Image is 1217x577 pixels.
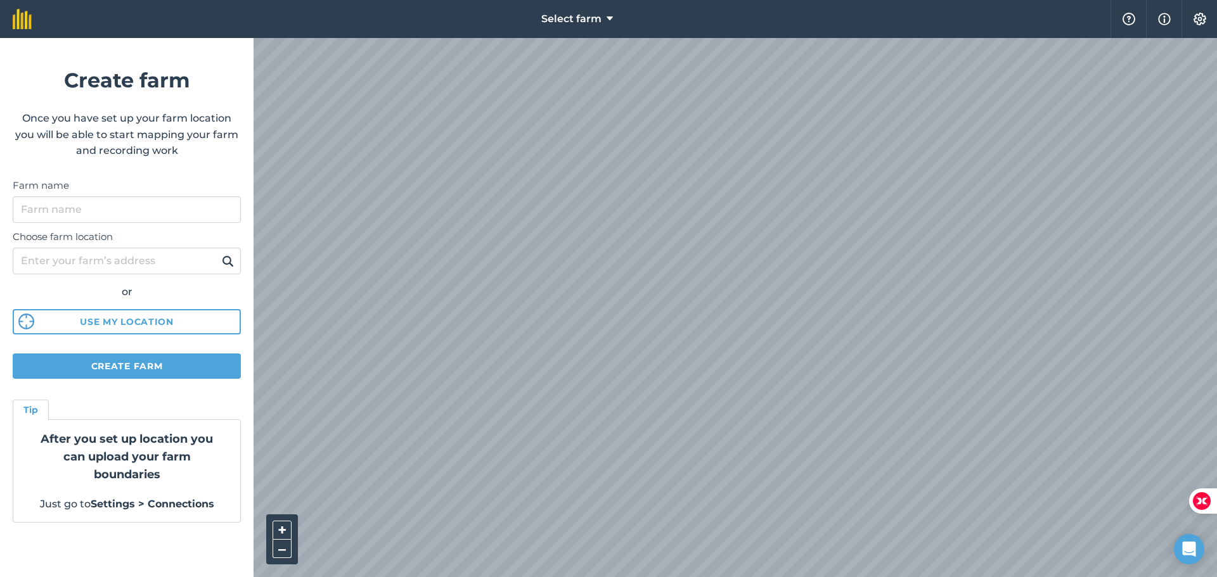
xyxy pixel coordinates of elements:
[41,432,213,481] strong: After you set up location you can upload your farm boundaries
[23,403,38,417] h4: Tip
[1121,13,1137,25] img: A question mark icon
[18,314,34,329] img: svg%3e
[1174,534,1204,564] div: Open Intercom Messenger
[13,64,241,96] h1: Create farm
[1158,11,1171,27] img: svg+xml;base64,PHN2ZyB4bWxucz0iaHR0cDovL3d3dy53My5vcmcvMjAwMC9zdmciIHdpZHRoPSIxNyIgaGVpZ2h0PSIxNy...
[541,11,602,27] span: Select farm
[13,284,241,300] div: or
[13,178,241,193] label: Farm name
[29,496,225,512] p: Just go to
[13,309,241,334] button: Use my location
[222,253,234,269] img: svg+xml;base64,PHN2ZyB4bWxucz0iaHR0cDovL3d3dy53My5vcmcvMjAwMC9zdmciIHdpZHRoPSIxOSIgaGVpZ2h0PSIyNC...
[273,521,292,540] button: +
[91,498,214,510] strong: Settings > Connections
[13,196,241,223] input: Farm name
[13,248,241,274] input: Enter your farm’s address
[13,9,32,29] img: fieldmargin Logo
[13,229,241,244] label: Choose farm location
[13,110,241,159] p: Once you have set up your farm location you will be able to start mapping your farm and recording...
[13,353,241,379] button: Create farm
[1192,13,1207,25] img: A cog icon
[273,540,292,558] button: –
